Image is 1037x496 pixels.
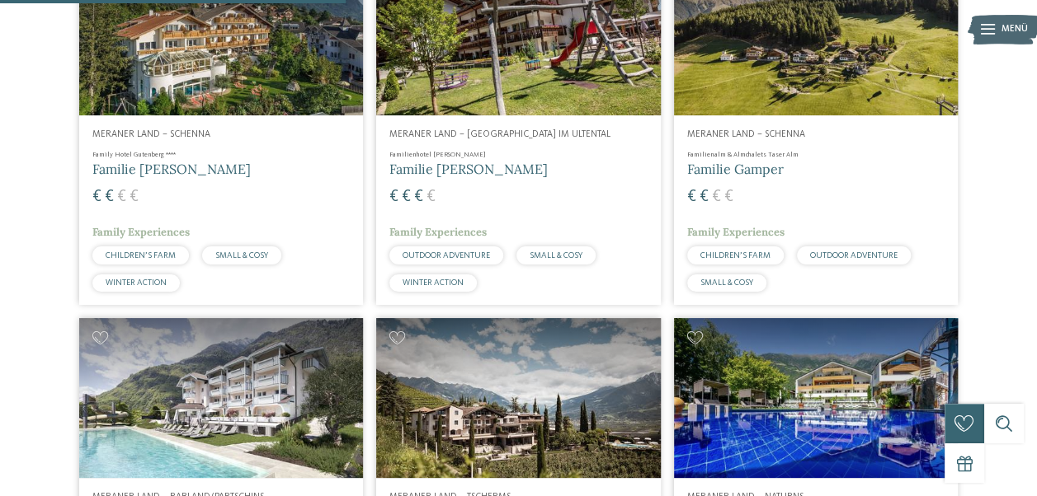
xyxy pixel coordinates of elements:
[414,189,423,205] span: €
[403,251,490,260] span: OUTDOOR ADVENTURE
[117,189,126,205] span: €
[105,189,114,205] span: €
[92,161,251,177] span: Familie [PERSON_NAME]
[389,161,548,177] span: Familie [PERSON_NAME]
[687,161,784,177] span: Familie Gamper
[106,278,167,287] span: WINTER ACTION
[402,189,411,205] span: €
[687,225,785,239] span: Family Experiences
[700,189,709,205] span: €
[92,189,101,205] span: €
[389,225,487,239] span: Family Experiences
[427,189,436,205] span: €
[700,251,771,260] span: CHILDREN’S FARM
[376,318,660,478] img: Familienhotels gesucht? Hier findet ihr die besten!
[712,189,721,205] span: €
[92,151,350,160] h4: Family Hotel Gutenberg ****
[674,318,958,478] img: Familien Wellness Residence Tyrol ****
[687,129,805,139] span: Meraner Land – Schenna
[130,189,139,205] span: €
[700,278,753,287] span: SMALL & COSY
[106,251,176,260] span: CHILDREN’S FARM
[687,189,696,205] span: €
[530,251,582,260] span: SMALL & COSY
[215,251,268,260] span: SMALL & COSY
[810,251,898,260] span: OUTDOOR ADVENTURE
[687,151,945,160] h4: Familienalm & Almchalets Taser Alm
[92,129,210,139] span: Meraner Land – Schenna
[403,278,464,287] span: WINTER ACTION
[92,225,190,239] span: Family Experiences
[389,151,647,160] h4: Familienhotel [PERSON_NAME]
[79,318,363,478] img: Familienhotels gesucht? Hier findet ihr die besten!
[389,129,610,139] span: Meraner Land – [GEOGRAPHIC_DATA] im Ultental
[724,189,733,205] span: €
[389,189,398,205] span: €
